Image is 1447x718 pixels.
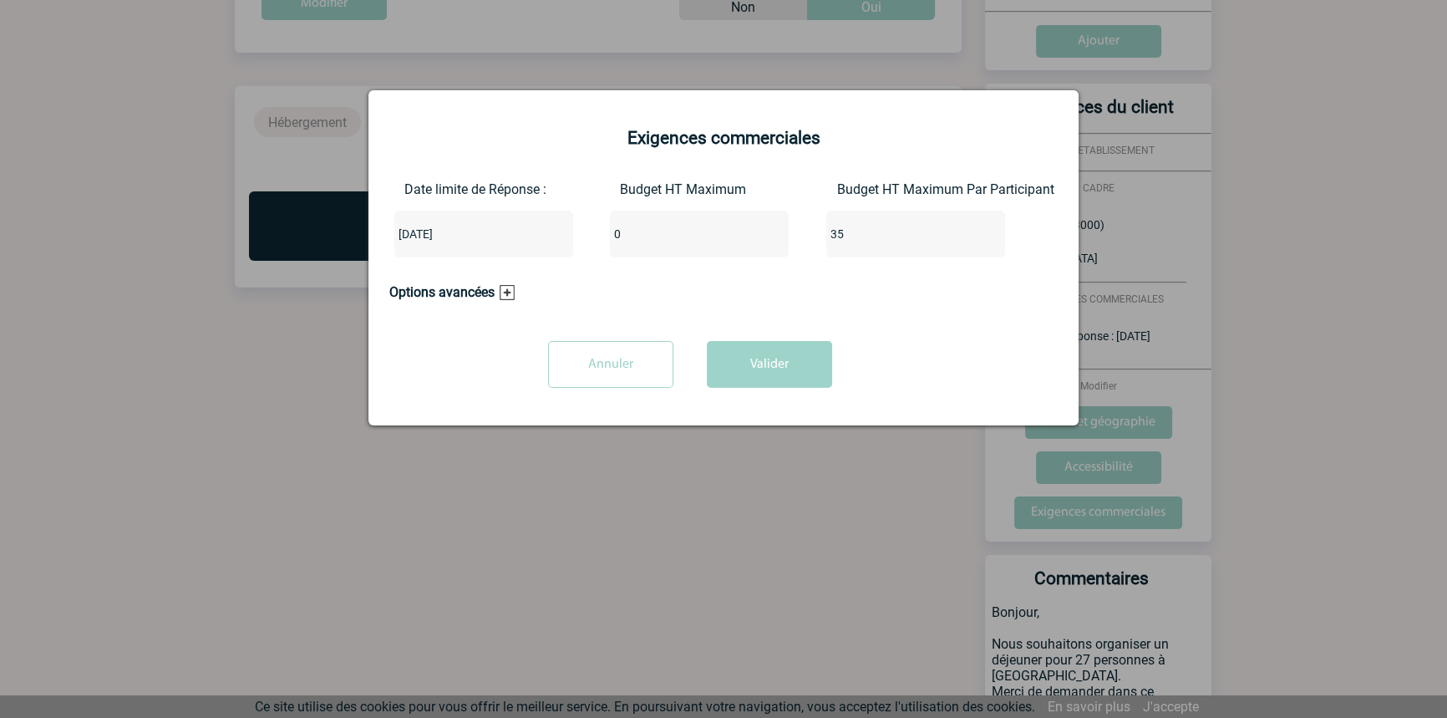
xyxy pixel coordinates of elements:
h2: Exigences commerciales [389,128,1058,148]
button: Valider [707,341,832,388]
h3: Options avancées [389,284,515,300]
input: Annuler [548,341,673,388]
label: Budget HT Maximum Par Participant [837,181,881,197]
label: Budget HT Maximum [620,181,659,197]
label: Date limite de Réponse : [404,181,443,197]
